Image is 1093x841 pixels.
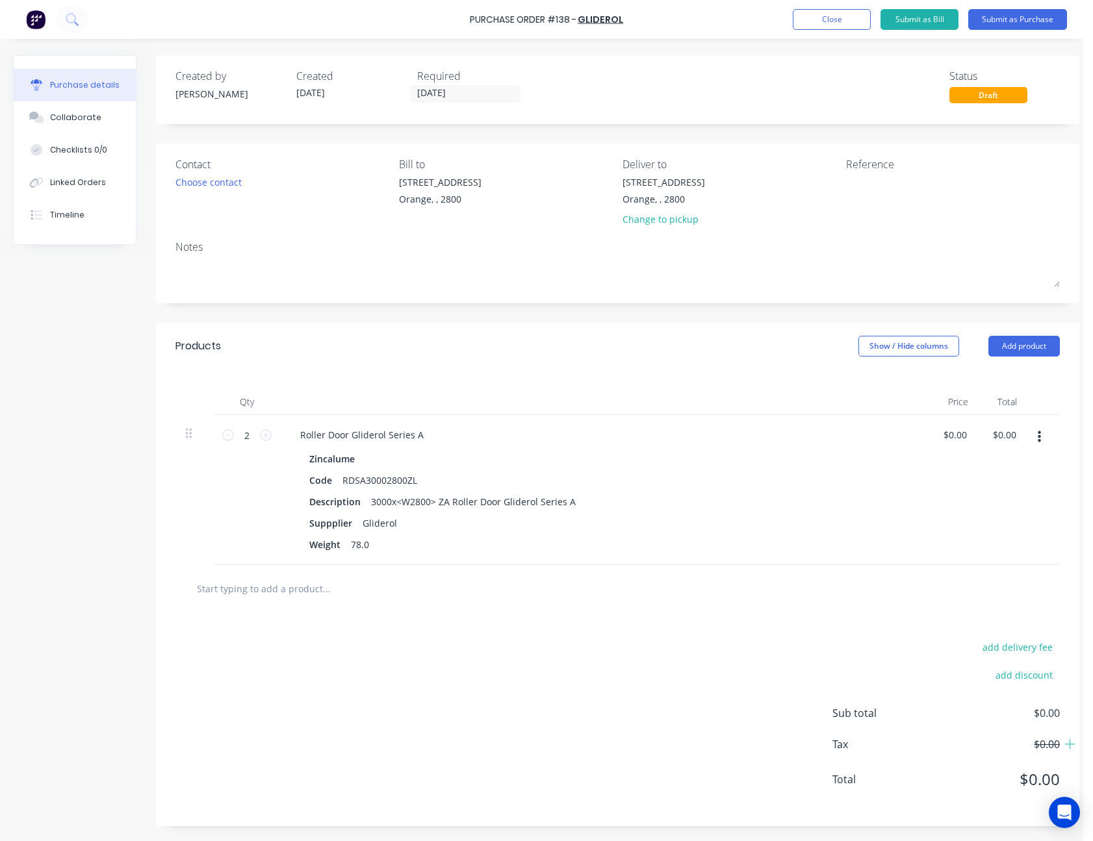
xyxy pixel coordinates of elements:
[930,768,1060,791] span: $0.00
[929,389,979,415] div: Price
[988,666,1060,683] button: add discount
[930,705,1060,721] span: $0.00
[623,157,836,172] div: Deliver to
[14,199,136,231] button: Timeline
[196,575,456,601] input: Start typing to add a product...
[175,157,389,172] div: Contact
[968,9,1067,30] button: Submit as Purchase
[793,9,871,30] button: Close
[832,705,930,721] span: Sub total
[623,212,705,226] div: Change to pickup
[832,772,930,787] span: Total
[417,68,528,84] div: Required
[357,514,402,533] div: Gliderol
[175,239,1060,255] div: Notes
[214,389,279,415] div: Qty
[832,736,930,752] span: Tax
[470,13,576,27] div: Purchase Order #138 -
[14,134,136,166] button: Checklists 0/0
[399,192,482,206] div: Orange, , 2800
[975,638,1060,655] button: add delivery fee
[304,514,357,533] div: Suppplier
[304,535,346,554] div: Weight
[14,166,136,199] button: Linked Orders
[366,492,581,511] div: 3000x<W2800> ZA Roller Door Gliderol Series A
[846,157,1060,172] div: Reference
[50,144,107,156] div: Checklists 0/0
[14,101,136,134] button: Collaborate
[623,192,705,206] div: Orange, , 2800
[337,471,422,490] div: RDSA30002800ZL
[304,471,337,490] div: Code
[930,736,1060,752] span: $0.00
[988,336,1060,357] button: Add product
[949,87,1027,103] div: Draft
[26,10,45,29] img: Factory
[50,209,84,221] div: Timeline
[346,535,374,554] div: 78.0
[881,9,958,30] button: Submit as Bill
[949,68,1060,84] div: Status
[309,449,360,468] div: Zincalume
[50,79,120,91] div: Purchase details
[290,425,434,444] div: Roller Door Gliderol Series A
[296,68,407,84] div: Created
[50,177,106,188] div: Linked Orders
[304,492,366,511] div: Description
[623,175,705,189] div: [STREET_ADDRESS]
[175,68,286,84] div: Created by
[979,389,1028,415] div: Total
[399,157,613,172] div: Bill to
[1049,797,1080,828] div: Open Intercom Messenger
[50,112,101,123] div: Collaborate
[175,175,242,189] div: Choose contact
[578,13,623,26] a: Gliderol
[858,336,959,357] button: Show / Hide columns
[175,87,286,101] div: [PERSON_NAME]
[399,175,482,189] div: [STREET_ADDRESS]
[175,338,221,354] div: Products
[14,69,136,101] button: Purchase details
